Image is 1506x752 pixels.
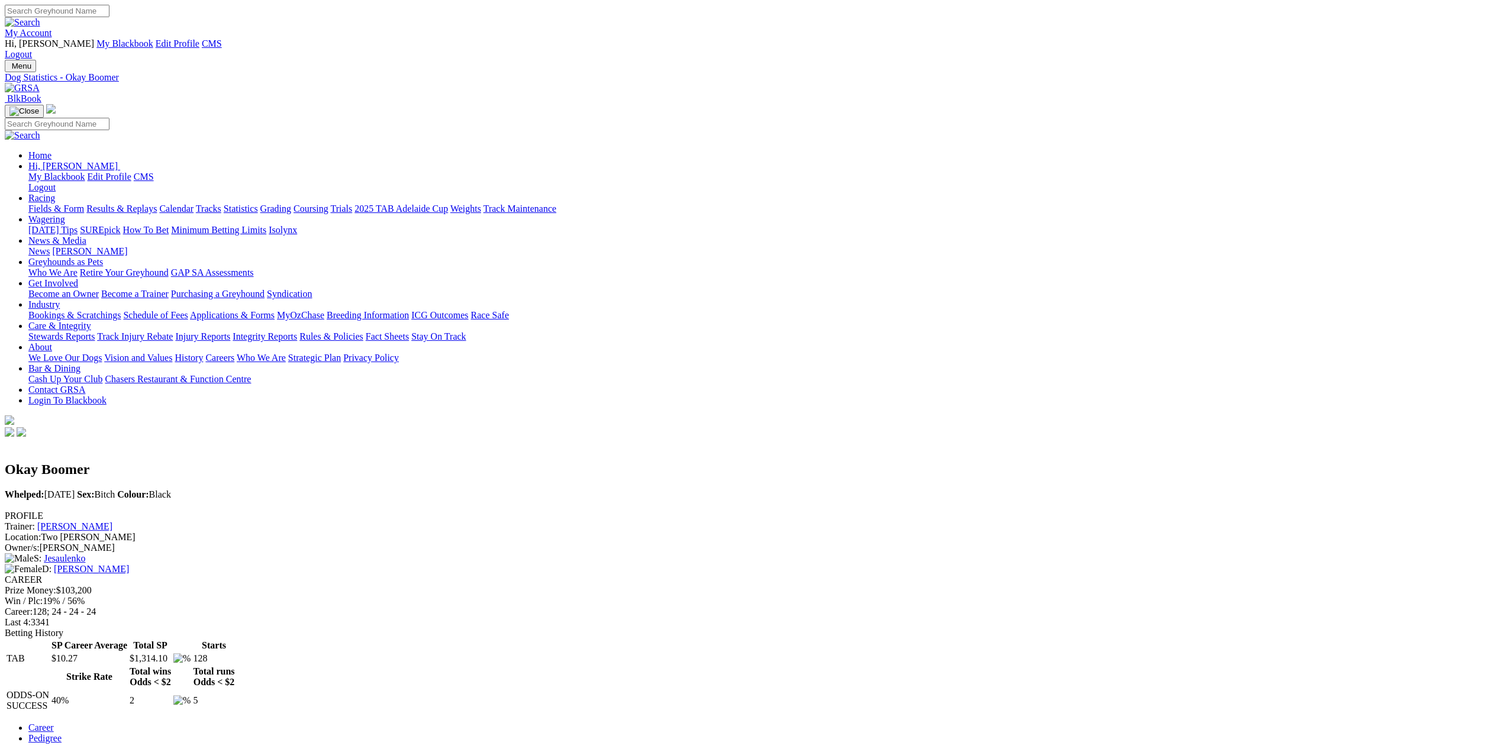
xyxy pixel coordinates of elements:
span: Trainer: [5,521,35,531]
a: Hi, [PERSON_NAME] [28,161,120,171]
a: Logout [5,49,32,59]
a: Breeding Information [327,310,409,320]
img: Search [5,17,40,28]
a: How To Bet [123,225,169,235]
h2: Okay Boomer [5,461,1501,477]
a: Grading [260,204,291,214]
div: PROFILE [5,511,1501,521]
a: Weights [450,204,481,214]
span: D: [5,564,51,574]
div: Racing [28,204,1501,214]
a: Chasers Restaurant & Function Centre [105,374,251,384]
span: Prize Money: [5,585,56,595]
a: Greyhounds as Pets [28,257,103,267]
input: Search [5,5,109,17]
img: Search [5,130,40,141]
a: Trials [330,204,352,214]
a: Who We Are [28,267,78,277]
a: Statistics [224,204,258,214]
a: Results & Replays [86,204,157,214]
td: $1,314.10 [129,653,172,664]
th: Total wins Odds < $2 [129,666,172,688]
a: Get Involved [28,278,78,288]
a: Careers [205,353,234,363]
td: $10.27 [51,653,128,664]
td: 2 [129,689,172,712]
a: [PERSON_NAME] [54,564,129,574]
div: Industry [28,310,1501,321]
span: Career: [5,606,33,617]
b: Colour: [117,489,149,499]
a: Calendar [159,204,194,214]
a: Track Injury Rebate [97,331,173,341]
th: SP Career Average [51,640,128,651]
div: Hi, [PERSON_NAME] [28,172,1501,193]
b: Sex: [77,489,94,499]
img: % [173,653,191,664]
a: [PERSON_NAME] [52,246,127,256]
a: MyOzChase [277,310,324,320]
a: Strategic Plan [288,353,341,363]
a: ICG Outcomes [411,310,468,320]
div: About [28,353,1501,363]
th: Total runs Odds < $2 [192,666,235,688]
span: BlkBook [7,93,41,104]
a: Applications & Forms [190,310,275,320]
a: [DATE] Tips [28,225,78,235]
div: 128; 24 - 24 - 24 [5,606,1501,617]
a: SUREpick [80,225,120,235]
a: Stay On Track [411,331,466,341]
div: 19% / 56% [5,596,1501,606]
input: Search [5,118,109,130]
a: News [28,246,50,256]
a: Injury Reports [175,331,230,341]
a: Purchasing a Greyhound [171,289,265,299]
a: Track Maintenance [483,204,556,214]
th: Total SP [129,640,172,651]
a: News & Media [28,235,86,246]
a: My Blackbook [96,38,153,49]
img: % [173,695,191,706]
a: Integrity Reports [233,331,297,341]
th: Strike Rate [51,666,128,688]
a: About [28,342,52,352]
a: Wagering [28,214,65,224]
a: Edit Profile [88,172,131,182]
a: BlkBook [5,93,41,104]
a: CMS [202,38,222,49]
img: facebook.svg [5,427,14,437]
img: logo-grsa-white.png [5,415,14,425]
a: Rules & Policies [299,331,363,341]
a: CMS [134,172,154,182]
span: Win / Plc: [5,596,43,606]
a: Logout [28,182,56,192]
a: Industry [28,299,60,309]
div: Wagering [28,225,1501,235]
div: $103,200 [5,585,1501,596]
a: Coursing [294,204,328,214]
img: GRSA [5,83,40,93]
a: Edit Profile [156,38,199,49]
span: Hi, [PERSON_NAME] [28,161,118,171]
a: Contact GRSA [28,385,85,395]
div: Get Involved [28,289,1501,299]
a: Minimum Betting Limits [171,225,266,235]
a: Racing [28,193,55,203]
div: My Account [5,38,1501,60]
a: My Blackbook [28,172,85,182]
div: Dog Statistics - Okay Boomer [5,72,1501,83]
a: Isolynx [269,225,297,235]
a: Become a Trainer [101,289,169,299]
a: Schedule of Fees [123,310,188,320]
div: Two [PERSON_NAME] [5,532,1501,543]
b: Whelped: [5,489,44,499]
div: Greyhounds as Pets [28,267,1501,278]
img: Female [5,564,42,575]
a: We Love Our Dogs [28,353,102,363]
a: My Account [5,28,52,38]
a: Pedigree [28,733,62,743]
td: TAB [6,653,50,664]
a: Tracks [196,204,221,214]
div: Betting History [5,628,1501,638]
a: Vision and Values [104,353,172,363]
